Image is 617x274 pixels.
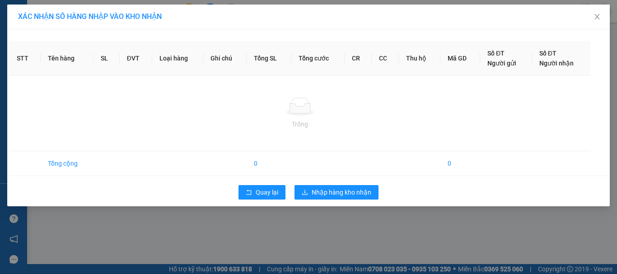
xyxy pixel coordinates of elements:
span: CR : [7,58,21,67]
span: Nhập hàng kho nhận [312,187,371,197]
th: Mã GD [440,41,480,76]
th: ĐVT [120,41,152,76]
span: rollback [246,189,252,196]
div: Trống [17,119,583,129]
span: Số ĐT [487,50,505,57]
div: 0938755446 [59,39,150,51]
span: Gửi: [8,9,22,18]
span: Người nhận [539,60,574,67]
th: Ghi chú [203,41,247,76]
span: close [594,13,601,20]
td: 0 [440,151,480,176]
button: downloadNhập hàng kho nhận [294,185,379,200]
button: rollbackQuay lại [238,185,285,200]
span: Quay lại [256,187,278,197]
div: 30.000 [7,57,54,68]
span: download [302,189,308,196]
div: [GEOGRAPHIC_DATA] [59,8,150,28]
div: Duyên Hải [8,8,52,29]
th: Tên hàng [41,41,93,76]
th: Tổng SL [247,41,291,76]
span: Người gửi [487,60,516,67]
span: XÁC NHẬN SỐ HÀNG NHẬP VÀO KHO NHẬN [18,12,162,21]
th: CC [372,41,399,76]
th: CR [345,41,372,76]
span: Số ĐT [539,50,556,57]
span: Nhận: [59,8,80,17]
button: Close [584,5,610,30]
th: Thu hộ [399,41,440,76]
th: Loại hàng [152,41,204,76]
th: SL [93,41,119,76]
td: 0 [247,151,291,176]
th: STT [9,41,41,76]
td: Tổng cộng [41,151,93,176]
div: HOÀNG YẾN [59,28,150,39]
th: Tổng cước [291,41,345,76]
